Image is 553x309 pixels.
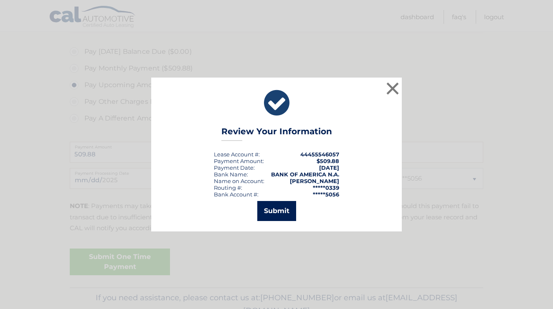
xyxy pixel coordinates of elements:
[214,151,260,158] div: Lease Account #:
[317,158,339,164] span: $509.88
[214,178,264,184] div: Name on Account:
[221,126,332,141] h3: Review Your Information
[214,158,264,164] div: Payment Amount:
[384,80,401,97] button: ×
[300,151,339,158] strong: 44455546057
[214,164,254,171] span: Payment Date
[319,164,339,171] span: [DATE]
[214,184,242,191] div: Routing #:
[257,201,296,221] button: Submit
[214,164,255,171] div: :
[290,178,339,184] strong: [PERSON_NAME]
[214,171,248,178] div: Bank Name:
[214,191,259,198] div: Bank Account #:
[271,171,339,178] strong: BANK OF AMERICA N.A.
